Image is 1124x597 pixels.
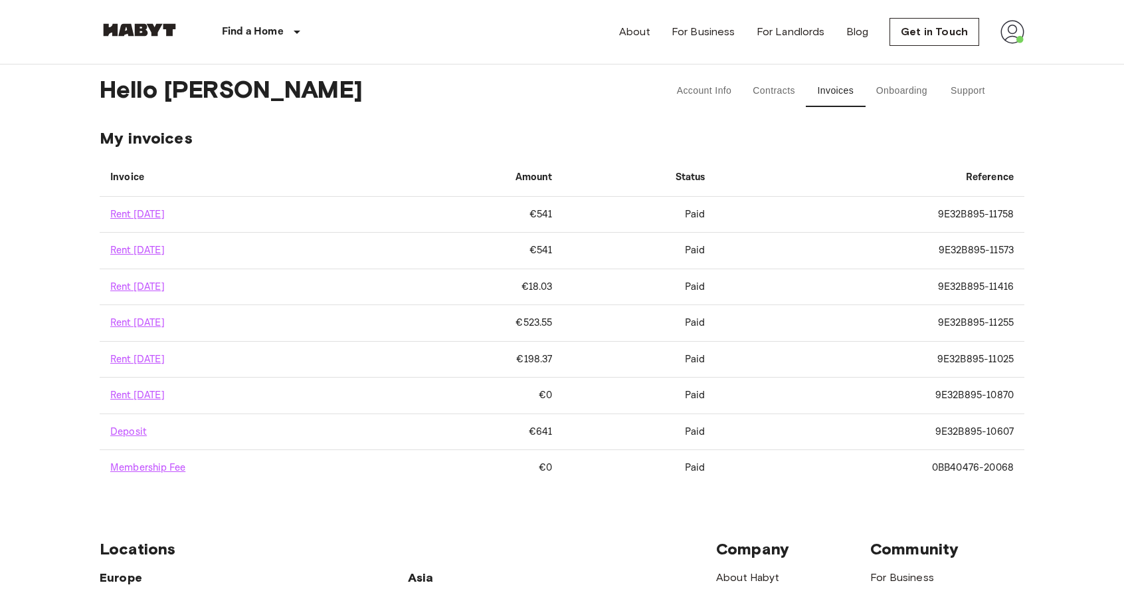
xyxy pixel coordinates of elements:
a: About Habyt [716,571,779,584]
td: €641 [388,414,563,450]
td: 9E32B895-11255 [716,305,1024,341]
button: Support [938,75,998,107]
a: For Landlords [757,24,825,40]
button: Onboarding [866,75,938,107]
td: Paid [563,414,715,450]
td: €0 [388,450,563,485]
th: Reference [716,159,1024,197]
a: Rent [DATE] [110,281,165,293]
td: Paid [563,197,715,233]
p: Find a Home [222,24,284,40]
button: Invoices [806,75,866,107]
td: 9E32B895-11416 [716,269,1024,305]
td: Paid [563,269,715,305]
a: For Business [870,571,934,584]
span: Europe [100,570,142,585]
td: 0BB40476-20068 [716,450,1024,485]
a: For Business [672,24,735,40]
td: €523.55 [388,305,563,341]
span: Asia [408,570,434,585]
td: 9E32B895-11573 [716,233,1024,269]
img: avatar [1000,20,1024,44]
a: About [619,24,650,40]
td: Paid [563,450,715,485]
td: €18.03 [388,269,563,305]
a: Rent [DATE] [110,208,165,221]
a: Membership Fee [110,461,185,474]
td: €198.37 [388,342,563,378]
td: 9E32B895-11025 [716,342,1024,378]
th: Invoice [100,159,388,197]
span: Company [716,539,789,558]
a: Blog [846,24,869,40]
a: Rent [DATE] [110,353,165,366]
th: Status [563,159,715,197]
a: Deposit [110,425,147,438]
td: €0 [388,378,563,414]
td: Paid [563,378,715,414]
th: Amount [388,159,563,197]
td: Paid [563,233,715,269]
span: Locations [100,539,175,558]
table: invoices table [100,159,1024,486]
td: 9E32B895-10607 [716,414,1024,450]
a: Rent [DATE] [110,244,165,257]
span: Community [870,539,959,558]
td: 9E32B895-10870 [716,378,1024,414]
button: Contracts [742,75,806,107]
span: My invoices [100,128,1024,148]
button: Account Info [666,75,743,107]
td: Paid [563,305,715,341]
td: Paid [563,342,715,378]
td: 9E32B895-11758 [716,197,1024,233]
td: €541 [388,233,563,269]
a: Rent [DATE] [110,389,165,402]
td: €541 [388,197,563,233]
a: Get in Touch [890,18,979,46]
img: Habyt [100,23,179,37]
a: Rent [DATE] [110,316,165,329]
span: Hello [PERSON_NAME] [100,75,629,107]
